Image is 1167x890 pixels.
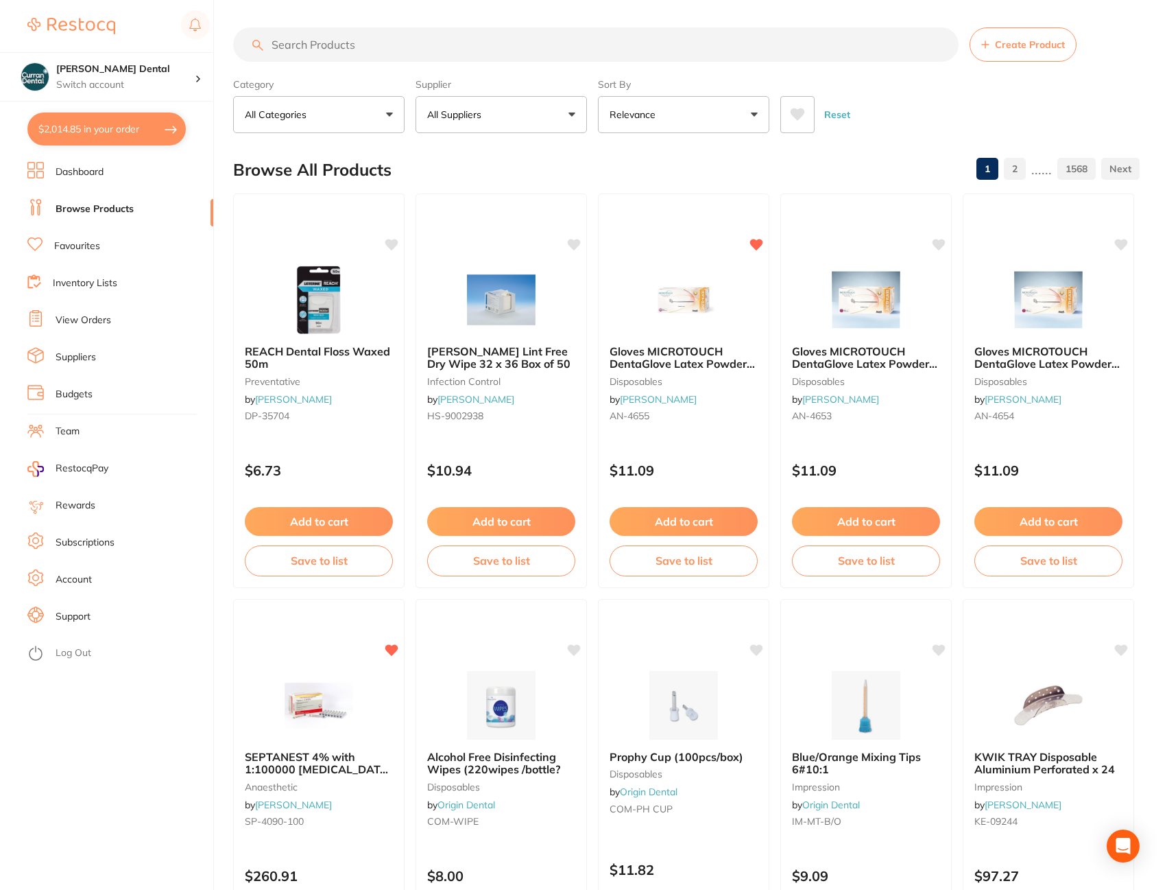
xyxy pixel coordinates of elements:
[245,345,393,371] b: REACH Dental Floss Waxed 50m
[974,462,1122,478] p: $11.09
[974,546,1122,576] button: Save to list
[427,108,487,121] p: All Suppliers
[792,799,860,811] span: by
[416,78,587,91] label: Supplier
[792,393,879,406] span: by
[792,344,937,384] span: Gloves MICROTOUCH DentaGlove Latex Powder Free Petite x 100
[245,376,393,387] small: preventative
[56,536,115,550] a: Subscriptions
[53,277,117,290] a: Inventory Lists
[639,671,728,740] img: Prophy Cup (100pcs/box)
[427,462,575,478] p: $10.94
[821,266,911,334] img: Gloves MICROTOUCH DentaGlove Latex Powder Free Petite x 100
[792,507,940,536] button: Add to cart
[974,799,1061,811] span: by
[792,410,832,422] span: AN-4653
[639,266,728,334] img: Gloves MICROTOUCH DentaGlove Latex Powder Free Medium x 100
[610,393,697,406] span: by
[27,461,44,477] img: RestocqPay
[974,507,1122,536] button: Add to cart
[457,266,546,334] img: Henry Schein Lint Free Dry Wipe 32 x 36 Box of 50
[610,803,673,815] span: COM-PH CUP
[620,393,697,406] a: [PERSON_NAME]
[1031,161,1052,177] p: ......
[56,165,104,179] a: Dashboard
[610,410,649,422] span: AN-4655
[245,108,312,121] p: All Categories
[985,799,1061,811] a: [PERSON_NAME]
[233,78,405,91] label: Category
[245,546,393,576] button: Save to list
[610,376,758,387] small: disposables
[427,376,575,387] small: infection control
[56,573,92,587] a: Account
[27,643,209,665] button: Log Out
[56,62,195,76] h4: Curran Dental
[974,750,1115,776] span: KWIK TRAY Disposable Aluminium Perforated x 24
[610,786,677,798] span: by
[610,345,758,371] b: Gloves MICROTOUCH DentaGlove Latex Powder Free Medium x 100
[56,202,134,216] a: Browse Products
[792,546,940,576] button: Save to list
[792,782,940,793] small: impression
[437,799,495,811] a: Origin Dental
[56,314,111,327] a: View Orders
[56,499,95,513] a: Rewards
[56,610,91,624] a: Support
[792,345,940,371] b: Gloves MICROTOUCH DentaGlove Latex Powder Free Petite x 100
[56,425,80,438] a: Team
[974,815,1018,828] span: KE-09244
[427,344,570,371] span: [PERSON_NAME] Lint Free Dry Wipe 32 x 36 Box of 50
[792,462,940,478] p: $11.09
[245,344,390,371] span: REACH Dental Floss Waxed 50m
[820,96,854,133] button: Reset
[245,410,289,422] span: DP-35704
[245,393,332,406] span: by
[427,799,495,811] span: by
[56,646,91,660] a: Log Out
[821,671,911,740] img: Blue/Orange Mixing Tips 6#10:1
[610,344,755,384] span: Gloves MICROTOUCH DentaGlove Latex Powder Free Medium x 100
[27,18,115,34] img: Restocq Logo
[970,27,1076,62] button: Create Product
[792,750,921,776] span: Blue/Orange Mixing Tips 6#10:1
[56,462,108,476] span: RestocqPay
[610,862,758,878] p: $11.82
[416,96,587,133] button: All Suppliers
[245,815,304,828] span: SP-4090-100
[974,751,1122,776] b: KWIK TRAY Disposable Aluminium Perforated x 24
[245,751,393,776] b: SEPTANEST 4% with 1:100000 adrenalin 2.2ml 2xBox 50 GOLD
[974,868,1122,884] p: $97.27
[610,507,758,536] button: Add to cart
[427,546,575,576] button: Save to list
[974,410,1014,422] span: AN-4654
[245,799,332,811] span: by
[427,393,514,406] span: by
[56,78,195,92] p: Switch account
[598,78,769,91] label: Sort By
[792,376,940,387] small: disposables
[610,108,661,121] p: Relevance
[974,344,1120,384] span: Gloves MICROTOUCH DentaGlove Latex Powder Free Small x 100
[437,393,514,406] a: [PERSON_NAME]
[802,393,879,406] a: [PERSON_NAME]
[427,507,575,536] button: Add to cart
[274,266,363,334] img: REACH Dental Floss Waxed 50m
[610,546,758,576] button: Save to list
[27,113,186,145] button: $2,014.85 in your order
[255,799,332,811] a: [PERSON_NAME]
[56,351,96,364] a: Suppliers
[233,27,959,62] input: Search Products
[27,10,115,42] a: Restocq Logo
[995,39,1065,50] span: Create Product
[792,868,940,884] p: $9.09
[427,345,575,371] b: Henry Schein Lint Free Dry Wipe 32 x 36 Box of 50
[427,750,560,776] span: Alcohol Free Disinfecting Wipes (220wipes /bottle?
[792,815,841,828] span: IM-MT-B/O
[233,161,392,180] h2: Browse All Products
[974,782,1122,793] small: impression
[245,462,393,478] p: $6.73
[457,671,546,740] img: Alcohol Free Disinfecting Wipes (220wipes /bottle?
[598,96,769,133] button: Relevance
[255,393,332,406] a: [PERSON_NAME]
